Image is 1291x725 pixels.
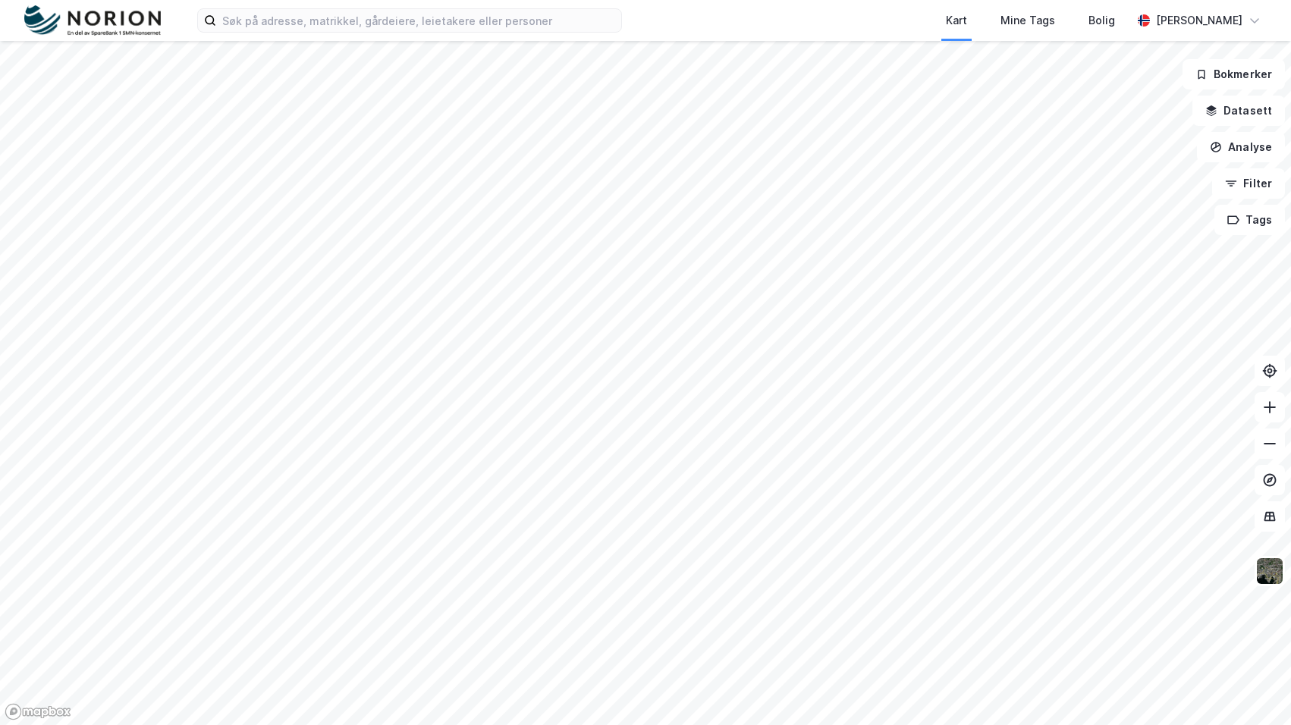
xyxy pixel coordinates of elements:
[1000,11,1055,30] div: Mine Tags
[216,9,621,32] input: Søk på adresse, matrikkel, gårdeiere, leietakere eller personer
[1156,11,1242,30] div: [PERSON_NAME]
[24,5,161,36] img: norion-logo.80e7a08dc31c2e691866.png
[1088,11,1115,30] div: Bolig
[946,11,967,30] div: Kart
